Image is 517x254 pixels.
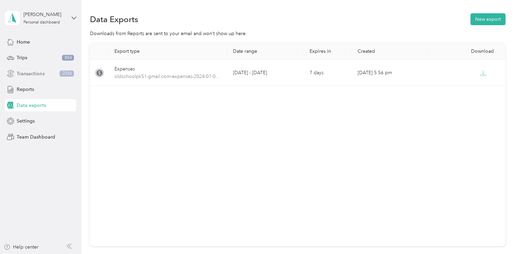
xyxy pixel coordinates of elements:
td: [DATE] - [DATE] [228,60,304,86]
div: Download [434,48,500,54]
span: Home [17,38,30,46]
span: oldschoolpk51-gmail.com-expenses-2024-01-01-2024-12-31.xlsx [114,73,222,80]
h1: Data Exports [90,16,138,23]
td: 7 days [304,60,352,86]
span: Settings [17,117,35,125]
div: Downloads from Reports are sent to your email and won’t show up here. [90,30,505,37]
span: Trips [17,54,27,61]
th: Created [352,43,429,60]
th: Date range [228,43,304,60]
button: New export [470,13,505,25]
th: Expires in [304,43,352,60]
th: Export type [109,43,228,60]
span: Data exports [17,102,46,109]
span: 2036 [60,70,74,77]
span: Transactions [17,70,44,77]
span: Reports [17,86,34,93]
div: Personal dashboard [23,20,60,25]
span: 854 [62,55,74,61]
button: Help center [4,243,38,251]
div: Expenses [114,65,222,73]
span: Team Dashboard [17,133,55,141]
td: [DATE] 5:56 pm [352,60,429,86]
iframe: Everlance-gr Chat Button Frame [479,216,517,254]
div: [PERSON_NAME] [23,11,66,18]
